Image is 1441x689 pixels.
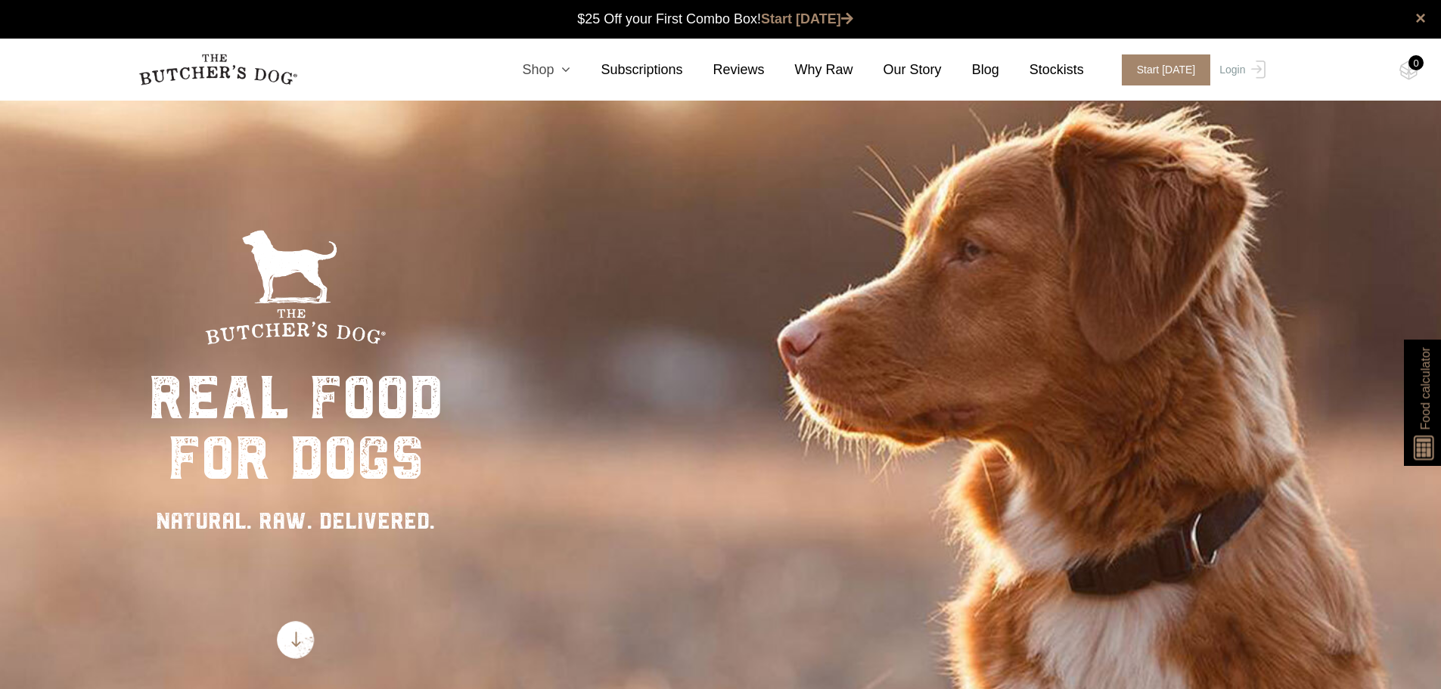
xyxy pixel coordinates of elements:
[148,504,443,538] div: NATURAL. RAW. DELIVERED.
[853,60,942,80] a: Our Story
[765,60,853,80] a: Why Raw
[1416,347,1434,430] span: Food calculator
[761,11,853,26] a: Start [DATE]
[683,60,765,80] a: Reviews
[148,368,443,489] div: real food for dogs
[1107,54,1216,85] a: Start [DATE]
[942,60,999,80] a: Blog
[1216,54,1265,85] a: Login
[999,60,1084,80] a: Stockists
[570,60,682,80] a: Subscriptions
[1122,54,1211,85] span: Start [DATE]
[1399,61,1418,80] img: TBD_Cart-Empty.png
[492,60,570,80] a: Shop
[1415,9,1426,27] a: close
[1408,55,1424,70] div: 0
